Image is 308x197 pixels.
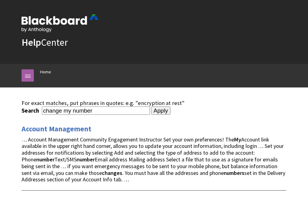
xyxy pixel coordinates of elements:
[77,156,95,163] strong: number
[22,107,41,114] label: Search
[36,156,54,163] strong: number
[22,100,286,106] div: For exact matches, put phrases in quotes: e.g. "encryption at rest"
[40,68,51,76] a: Home
[22,124,91,134] a: Account Management
[151,106,170,115] input: Apply
[22,14,98,32] img: Blackboard by Anthology
[22,36,41,48] strong: Help
[234,136,241,143] strong: My
[22,36,68,48] a: HelpCenter
[224,169,244,176] strong: numbers
[102,169,122,176] strong: changes
[22,136,285,183] span: … Account Management Community Engagement Instructor Set your own preferences! The Account link a...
